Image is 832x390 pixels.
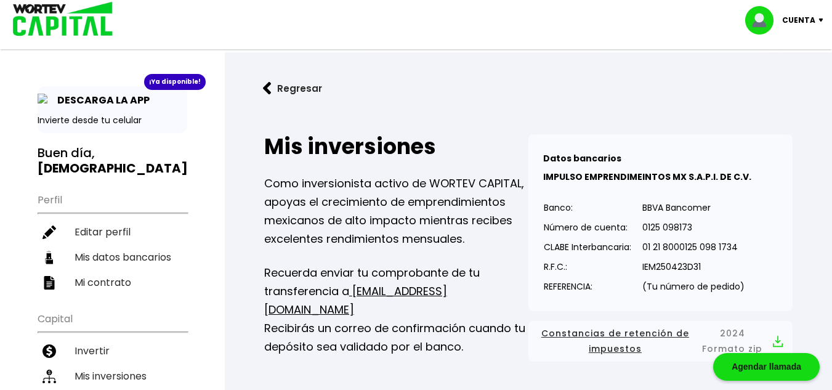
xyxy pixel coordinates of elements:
[244,72,341,105] button: Regresar
[264,264,528,356] p: Recuerda enviar tu comprobante de tu transferencia a Recibirás un correo de confirmación cuando t...
[544,258,631,276] p: R.F.C.:
[642,198,745,217] p: BBVA Bancomer
[42,370,56,383] img: inversiones-icon.6695dc30.svg
[538,326,692,357] span: Constancias de retención de impuestos
[244,72,812,105] a: flecha izquierdaRegresar
[745,6,782,35] img: profile-image
[42,344,56,358] img: invertir-icon.b3b967d7.svg
[42,225,56,239] img: editar-icon.952d3147.svg
[38,145,187,176] h3: Buen día,
[38,364,187,389] a: Mis inversiones
[782,11,815,30] p: Cuenta
[38,338,187,364] a: Invertir
[264,283,447,317] a: [EMAIL_ADDRESS][DOMAIN_NAME]
[642,258,745,276] p: IEM250423D31
[38,219,187,245] a: Editar perfil
[42,276,56,290] img: contrato-icon.f2db500c.svg
[544,238,631,256] p: CLABE Interbancaria:
[264,134,528,159] h2: Mis inversiones
[815,18,832,22] img: icon-down
[543,171,751,183] b: IMPULSO EMPRENDIMEINTOS MX S.A.P.I. DE C.V.
[713,353,820,381] div: Agendar llamada
[38,94,51,107] img: app-icon
[51,92,150,108] p: DESCARGA LA APP
[38,186,187,295] ul: Perfil
[544,218,631,237] p: Número de cuenta:
[38,160,188,177] b: [DEMOGRAPHIC_DATA]
[544,198,631,217] p: Banco:
[263,82,272,95] img: flecha izquierda
[38,270,187,295] a: Mi contrato
[38,114,187,127] p: Invierte desde tu celular
[642,218,745,237] p: 0125 098173
[144,74,206,90] div: ¡Ya disponible!
[642,277,745,296] p: (Tu número de pedido)
[38,245,187,270] a: Mis datos bancarios
[42,251,56,264] img: datos-icon.10cf9172.svg
[642,238,745,256] p: 01 21 8000125 098 1734
[538,326,783,357] button: Constancias de retención de impuestos2024 Formato zip
[544,277,631,296] p: REFERENCIA:
[543,152,621,165] b: Datos bancarios
[264,174,528,248] p: Como inversionista activo de WORTEV CAPITAL, apoyas el crecimiento de emprendimientos mexicanos d...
